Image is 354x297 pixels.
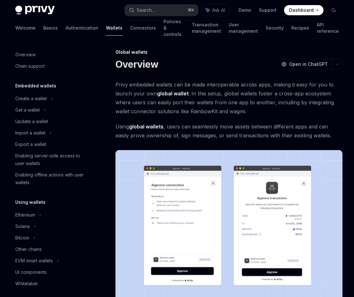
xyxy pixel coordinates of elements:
[15,106,40,114] div: Get a wallet
[15,268,47,276] div: UI components
[329,5,339,15] button: Toggle dark mode
[10,169,92,188] a: Enabling offline actions with user wallets
[289,7,314,13] span: Dashboard
[115,59,158,70] h1: Overview
[15,62,45,70] div: Chain support
[43,20,58,36] a: Basics
[130,20,156,36] a: Connectors
[10,49,92,60] a: Overview
[163,20,184,36] a: Policies & controls
[15,82,56,90] h5: Embedded wallets
[229,20,258,36] a: User management
[259,7,276,13] a: Support
[201,4,229,16] button: Ask AI
[15,141,46,148] div: Export a wallet
[10,278,92,289] a: Whitelabel
[15,51,36,59] div: Overview
[15,211,35,219] div: Ethereum
[10,60,92,72] a: Chain support
[125,4,198,16] button: Search...⌘K
[137,6,155,14] div: Search...
[15,129,45,137] div: Import a wallet
[10,150,92,169] a: Enabling server-side access to user wallets
[157,90,189,97] strong: global wallet
[15,152,88,167] div: Enabling server-side access to user wallets
[15,257,53,265] div: EVM smart wallets
[15,245,42,253] div: Other chains
[115,49,343,55] div: Global wallets
[10,266,92,278] a: UI components
[212,7,225,13] span: Ask AI
[317,20,339,36] a: API reference
[15,280,38,287] div: Whitelabel
[106,20,122,36] a: Wallets
[10,116,92,127] a: Update a wallet
[188,8,194,13] span: ⌘ K
[284,5,323,15] a: Dashboard
[10,139,92,150] a: Export a wallet
[15,234,29,242] div: Bitcoin
[277,59,332,70] button: Open in ChatGPT
[115,122,343,140] span: Using , users can seamlessly move assets between different apps and can easily prove ownership of...
[129,123,163,130] strong: global wallets
[266,20,284,36] a: Security
[192,20,221,36] a: Transaction management
[289,61,328,67] span: Open in ChatGPT
[115,80,343,116] span: Privy embedded wallets can be made interoperable across apps, making it easy for you to launch yo...
[10,244,92,255] a: Other chains
[15,223,30,230] div: Solana
[291,20,309,36] a: Recipes
[239,7,251,13] a: Demo
[15,95,47,102] div: Create a wallet
[15,20,36,36] a: Welcome
[66,20,98,36] a: Authentication
[15,118,48,125] div: Update a wallet
[15,6,55,15] img: dark logo
[15,198,45,206] h5: Using wallets
[15,171,88,186] div: Enabling offline actions with user wallets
